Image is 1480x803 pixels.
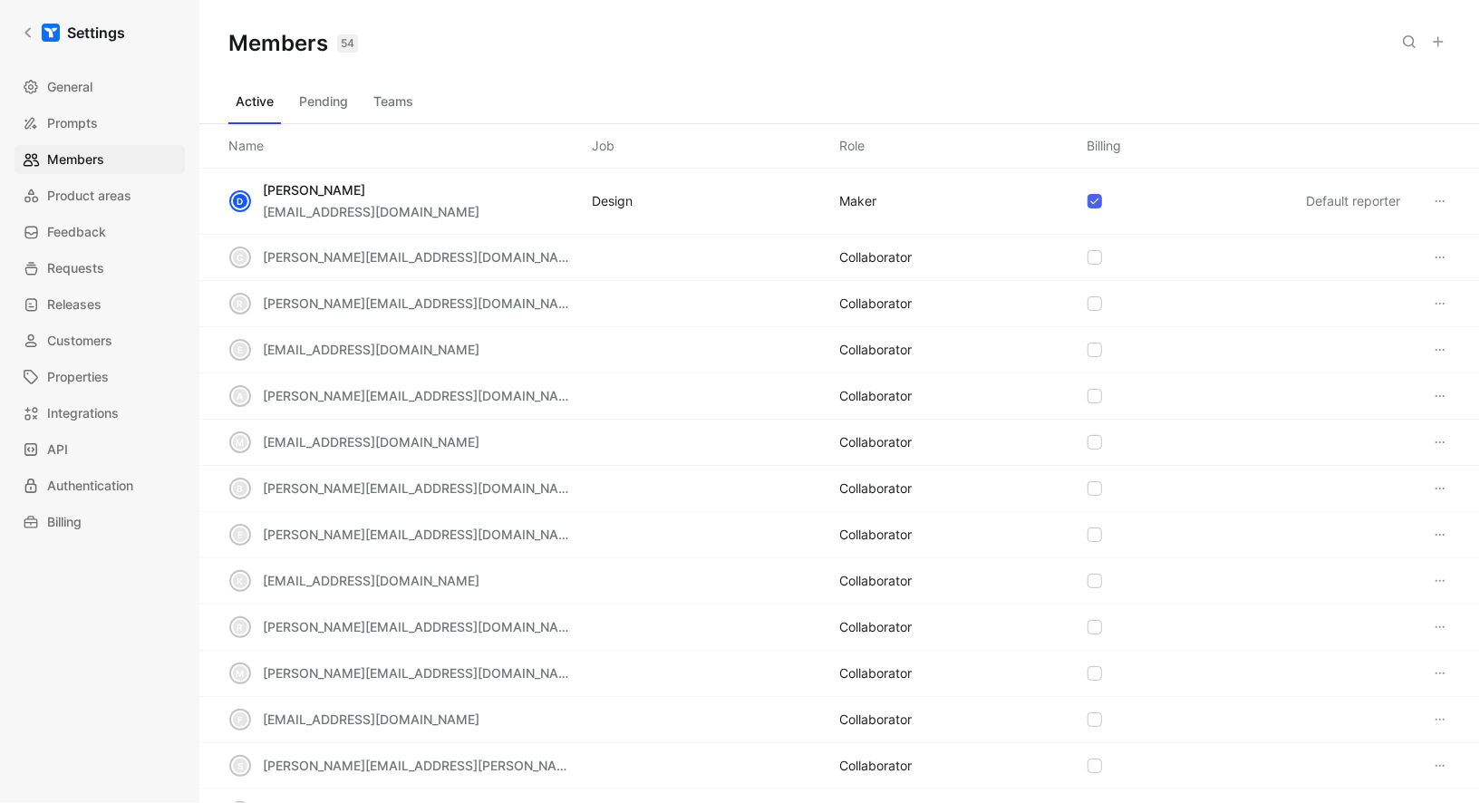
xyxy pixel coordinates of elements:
[840,524,913,546] div: COLLABORATOR
[840,385,913,407] div: COLLABORATOR
[15,254,185,283] a: Requests
[47,112,98,134] span: Prompts
[231,618,249,636] div: r
[263,342,479,357] span: [EMAIL_ADDRESS][DOMAIN_NAME]
[840,755,913,777] div: COLLABORATOR
[263,295,582,311] span: [PERSON_NAME][EMAIL_ADDRESS][DOMAIN_NAME]
[228,135,264,157] div: Name
[47,366,109,388] span: Properties
[840,339,913,361] div: COLLABORATOR
[15,218,185,247] a: Feedback
[15,109,185,138] a: Prompts
[228,87,281,116] button: Active
[231,572,249,590] div: k
[15,508,185,537] a: Billing
[15,290,185,319] a: Releases
[231,192,249,210] div: D
[15,73,185,102] a: General
[15,181,185,210] a: Product areas
[840,135,866,157] div: Role
[263,619,582,634] span: [PERSON_NAME][EMAIL_ADDRESS][DOMAIN_NAME]
[840,616,913,638] div: COLLABORATOR
[228,29,358,58] h1: Members
[593,135,615,157] div: Job
[840,293,913,314] div: COLLABORATOR
[47,257,104,279] span: Requests
[47,149,104,170] span: Members
[231,387,249,405] div: a
[47,221,106,243] span: Feedback
[67,22,125,44] h1: Settings
[47,330,112,352] span: Customers
[47,475,133,497] span: Authentication
[1088,135,1122,157] div: Billing
[47,185,131,207] span: Product areas
[263,711,479,727] span: [EMAIL_ADDRESS][DOMAIN_NAME]
[231,711,249,729] div: f
[231,526,249,544] div: e
[840,709,913,730] div: COLLABORATOR
[15,471,185,500] a: Authentication
[47,439,68,460] span: API
[292,87,355,116] button: Pending
[593,190,634,212] div: Design
[1306,193,1400,208] span: Default reporter
[15,363,185,392] a: Properties
[231,479,249,498] div: b
[47,402,119,424] span: Integrations
[231,341,249,359] div: e
[263,573,479,588] span: [EMAIL_ADDRESS][DOMAIN_NAME]
[263,249,582,265] span: [PERSON_NAME][EMAIL_ADDRESS][DOMAIN_NAME]
[231,295,249,313] div: r
[840,190,877,212] div: MAKER
[15,399,185,428] a: Integrations
[263,758,684,773] span: [PERSON_NAME][EMAIL_ADDRESS][PERSON_NAME][DOMAIN_NAME]
[263,527,582,542] span: [PERSON_NAME][EMAIL_ADDRESS][DOMAIN_NAME]
[840,663,913,684] div: COLLABORATOR
[263,434,479,450] span: [EMAIL_ADDRESS][DOMAIN_NAME]
[231,757,249,775] div: s
[15,15,132,51] a: Settings
[263,480,582,496] span: [PERSON_NAME][EMAIL_ADDRESS][DOMAIN_NAME]
[840,478,913,499] div: COLLABORATOR
[263,182,365,198] span: [PERSON_NAME]
[366,87,421,116] button: Teams
[231,433,249,451] div: m
[15,145,185,174] a: Members
[840,247,913,268] div: COLLABORATOR
[231,664,249,682] div: m
[840,570,913,592] div: COLLABORATOR
[337,34,358,53] div: 54
[263,204,479,219] span: [EMAIL_ADDRESS][DOMAIN_NAME]
[263,388,582,403] span: [PERSON_NAME][EMAIL_ADDRESS][DOMAIN_NAME]
[15,326,185,355] a: Customers
[231,248,249,266] div: c
[263,665,582,681] span: [PERSON_NAME][EMAIL_ADDRESS][DOMAIN_NAME]
[15,435,185,464] a: API
[47,76,92,98] span: General
[47,511,82,533] span: Billing
[47,294,102,315] span: Releases
[840,431,913,453] div: COLLABORATOR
